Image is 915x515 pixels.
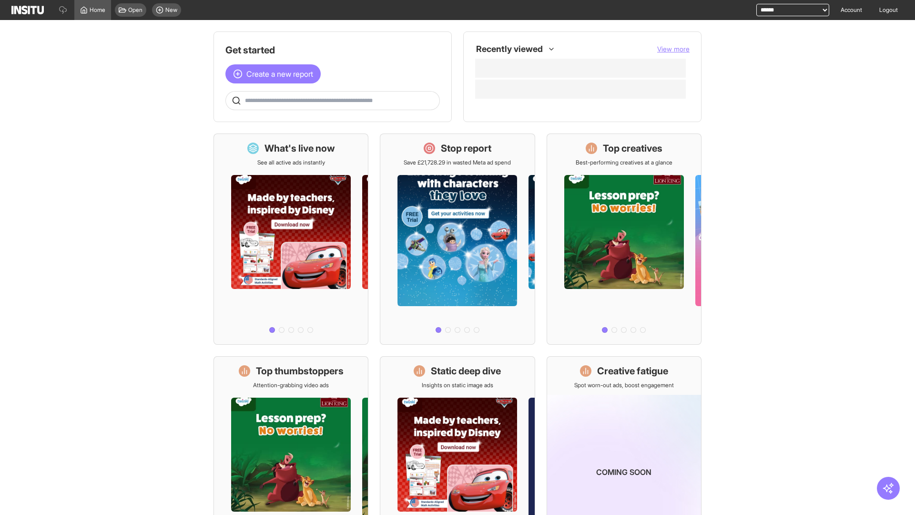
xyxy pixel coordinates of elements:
button: Create a new report [225,64,321,83]
p: Insights on static image ads [422,381,493,389]
span: Open [128,6,142,14]
p: Best-performing creatives at a glance [576,159,672,166]
h1: Get started [225,43,440,57]
button: View more [657,44,690,54]
p: Attention-grabbing video ads [253,381,329,389]
a: Top creativesBest-performing creatives at a glance [547,134,701,345]
span: New [165,6,177,14]
a: Stop reportSave £21,728.29 in wasted Meta ad spend [380,134,535,345]
h1: What's live now [264,142,335,155]
h1: Top thumbstoppers [256,364,344,378]
p: See all active ads instantly [257,159,325,166]
h1: Static deep dive [431,364,501,378]
a: What's live nowSee all active ads instantly [213,134,368,345]
span: Create a new report [246,68,313,80]
h1: Stop report [441,142,491,155]
p: Save £21,728.29 in wasted Meta ad spend [404,159,511,166]
span: Home [90,6,105,14]
img: Logo [11,6,44,14]
h1: Top creatives [603,142,662,155]
span: View more [657,45,690,53]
